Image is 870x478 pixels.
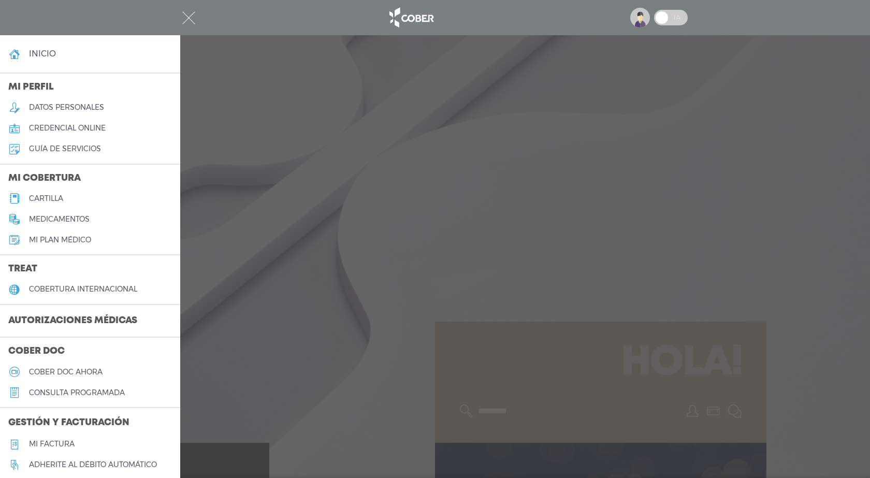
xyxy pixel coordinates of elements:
[29,144,101,153] h5: guía de servicios
[29,236,91,244] h5: Mi plan médico
[29,124,106,133] h5: credencial online
[29,285,137,294] h5: cobertura internacional
[384,5,438,30] img: logo_cober_home-white.png
[29,215,90,224] h5: medicamentos
[29,388,125,397] h5: consulta programada
[29,440,75,448] h5: Mi factura
[29,194,63,203] h5: cartilla
[29,460,157,469] h5: Adherite al débito automático
[29,49,56,59] h4: inicio
[630,8,650,27] img: profile-placeholder.svg
[182,11,195,24] img: Cober_menu-close-white.svg
[29,368,103,376] h5: Cober doc ahora
[29,103,104,112] h5: datos personales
